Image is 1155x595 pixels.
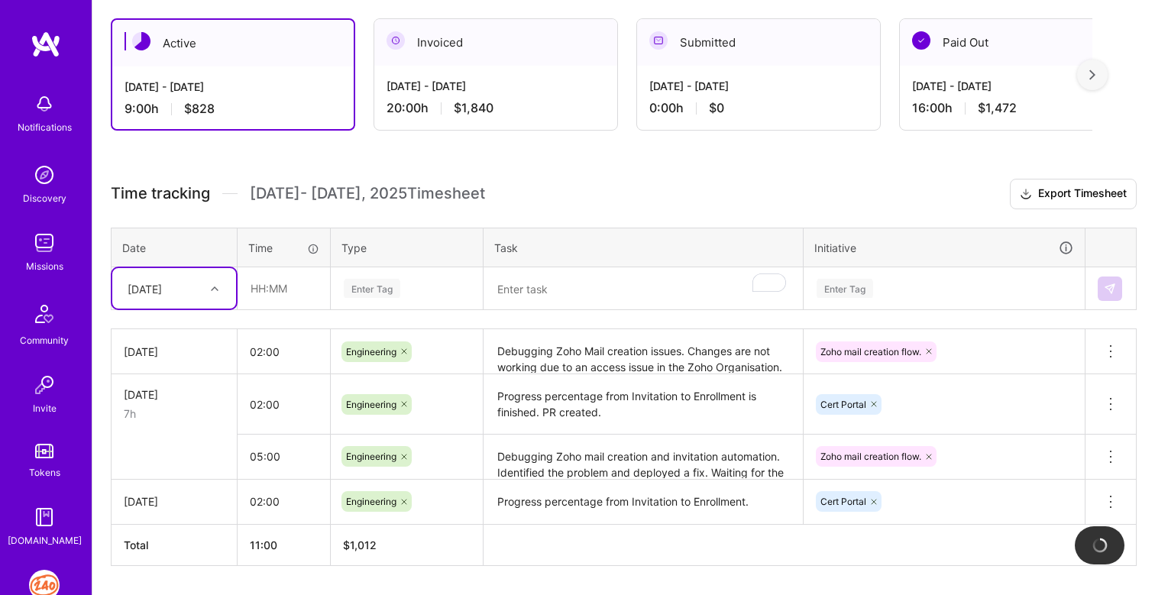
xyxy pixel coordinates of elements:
input: HH:MM [238,268,329,309]
div: Enter Tag [817,276,873,300]
span: $0 [709,100,724,116]
img: Paid Out [912,31,930,50]
div: [DATE] [124,344,225,360]
div: 20:00 h [387,100,605,116]
div: Initiative [814,239,1074,257]
div: Paid Out [900,19,1143,66]
div: [DATE] [124,493,225,509]
span: $1,472 [978,100,1017,116]
span: $ 1,012 [343,538,377,551]
th: Date [112,228,238,267]
img: discovery [29,160,60,190]
div: 16:00 h [912,100,1131,116]
div: [DOMAIN_NAME] [8,532,82,548]
div: 9:00 h [125,101,341,117]
div: 0:00 h [649,100,868,116]
img: guide book [29,502,60,532]
div: [DATE] [128,280,162,296]
div: [DATE] - [DATE] [125,79,341,95]
input: HH:MM [238,331,330,372]
div: Notifications [18,119,72,135]
div: Invoiced [374,19,617,66]
textarea: Progress percentage from Invitation to Enrollment is finished. PR created. [485,376,801,433]
img: teamwork [29,228,60,258]
img: tokens [35,444,53,458]
span: [DATE] - [DATE] , 2025 Timesheet [250,184,485,203]
div: Active [112,20,354,66]
span: Engineering [346,496,396,507]
div: [DATE] - [DATE] [912,78,1131,94]
span: Zoho mail creation flow. [820,451,921,462]
span: Time tracking [111,184,210,203]
div: Invite [33,400,57,416]
textarea: Progress percentage from Invitation to Enrollment. [485,481,801,523]
span: $1,840 [454,100,493,116]
th: Type [331,228,484,267]
img: Submitted [649,31,668,50]
i: icon Chevron [211,285,218,293]
input: HH:MM [238,436,330,477]
img: Active [132,32,150,50]
span: $828 [184,101,215,117]
th: 11:00 [238,524,331,565]
div: Tokens [29,464,60,480]
span: Engineering [346,399,396,410]
span: Cert Portal [820,399,866,410]
span: Zoho mail creation flow. [820,346,921,357]
div: Missions [26,258,63,274]
span: Engineering [346,451,396,462]
input: HH:MM [238,384,330,425]
img: logo [31,31,61,58]
button: Export Timesheet [1010,179,1137,209]
div: Time [248,240,319,256]
input: HH:MM [238,481,330,522]
div: [DATE] [124,386,225,403]
img: loading [1092,538,1108,553]
div: Community [20,332,69,348]
th: Task [484,228,804,267]
img: Community [26,296,63,332]
img: Invite [29,370,60,400]
img: bell [29,89,60,119]
img: Submit [1104,283,1116,295]
th: Total [112,524,238,565]
div: Submitted [637,19,880,66]
div: [DATE] - [DATE] [649,78,868,94]
textarea: Debugging Zoho Mail creation issues. Changes are not working due to an access issue in the Zoho O... [485,331,801,373]
div: [DATE] - [DATE] [387,78,605,94]
img: right [1089,70,1095,80]
div: Enter Tag [344,276,400,300]
span: Engineering [346,346,396,357]
textarea: To enrich screen reader interactions, please activate Accessibility in Grammarly extension settings [485,269,801,309]
i: icon Download [1020,186,1032,202]
span: Cert Portal [820,496,866,507]
div: 7h [124,406,225,422]
div: Discovery [23,190,66,206]
textarea: Debugging Zoho mail creation and invitation automation. Identified the problem and deployed a fix... [485,436,801,478]
img: Invoiced [387,31,405,50]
